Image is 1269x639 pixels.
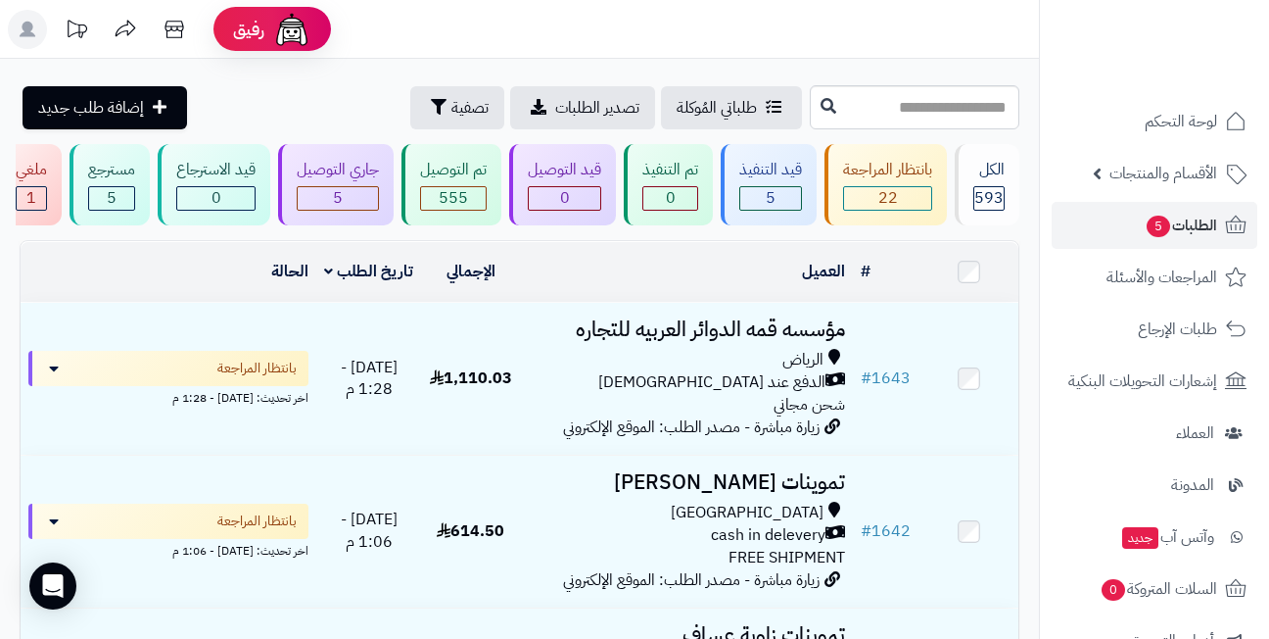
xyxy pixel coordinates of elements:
[510,86,655,129] a: تصدير الطلبات
[711,524,825,547] span: cash in delevery
[177,187,255,210] div: 0
[274,144,398,225] a: جاري التوصيل 5
[1101,578,1126,602] span: 0
[563,416,820,439] span: زيارة مباشرة - مصدر الطلب: الموقع الإلكتروني
[1145,212,1217,239] span: الطلبات
[341,356,398,402] span: [DATE] - 1:28 م
[324,260,413,283] a: تاريخ الطلب
[66,144,154,225] a: مسترجع 5
[563,568,820,592] span: زيارة مباشرة - مصدر الطلب: الموقع الإلكتروني
[1171,471,1214,499] span: المدونة
[677,96,757,120] span: طلباتي المُوكلة
[333,186,343,210] span: 5
[1106,264,1217,291] span: المراجعات والأسئلة
[341,508,398,554] span: [DATE] - 1:06 م
[782,349,823,371] span: الرياض
[1052,98,1257,145] a: لوحة التحكم
[974,186,1004,210] span: 593
[1052,202,1257,249] a: الطلبات5
[1052,410,1257,457] a: العملاء
[529,187,600,210] div: 0
[410,86,504,129] button: تصفية
[529,319,845,341] h3: مؤسسه قمه الدوائر العربيه للتجاره
[1146,215,1171,238] span: 5
[1068,368,1217,395] span: إشعارات التحويلات البنكية
[560,186,570,210] span: 0
[861,519,871,543] span: #
[598,371,825,394] span: الدفع عند [DEMOGRAPHIC_DATA]
[1052,514,1257,561] a: وآتس آبجديد
[26,186,36,210] span: 1
[878,186,898,210] span: 22
[421,187,486,210] div: 555
[973,159,1005,181] div: الكل
[29,563,76,610] div: Open Intercom Messenger
[1176,419,1214,447] span: العملاء
[17,187,46,210] div: 1
[154,144,274,225] a: قيد الاسترجاع 0
[16,159,47,181] div: ملغي
[666,186,676,210] span: 0
[439,186,468,210] span: 555
[555,96,639,120] span: تصدير الطلبات
[1138,316,1217,343] span: طلبات الإرجاع
[861,260,870,283] a: #
[446,260,495,283] a: الإجمالي
[28,386,308,407] div: اخر تحديث: [DATE] - 1:28 م
[420,159,487,181] div: تم التوصيل
[861,367,871,390] span: #
[661,86,802,129] a: طلباتي المُوكلة
[38,96,144,120] span: إضافة طلب جديد
[528,159,601,181] div: قيد التوصيل
[1052,358,1257,405] a: إشعارات التحويلات البنكية
[671,502,823,524] span: [GEOGRAPHIC_DATA]
[1136,21,1250,62] img: logo-2.png
[1100,575,1217,603] span: السلات المتروكة
[1109,160,1217,187] span: الأقسام والمنتجات
[89,187,134,210] div: 5
[728,546,845,569] span: FREE SHIPMENT
[217,512,297,531] span: بانتظار المراجعة
[297,159,379,181] div: جاري التوصيل
[717,144,821,225] a: قيد التنفيذ 5
[23,86,187,129] a: إضافة طلب جديد
[951,144,1023,225] a: الكل593
[505,144,620,225] a: قيد التوصيل 0
[271,260,308,283] a: الحالة
[52,10,101,54] a: تحديثات المنصة
[272,10,311,49] img: ai-face.png
[88,159,135,181] div: مسترجع
[843,159,932,181] div: بانتظار المراجعة
[298,187,378,210] div: 5
[451,96,489,120] span: تصفية
[1052,462,1257,509] a: المدونة
[1052,565,1257,613] a: السلات المتروكة0
[774,393,845,417] span: شحن مجاني
[620,144,717,225] a: تم التنفيذ 0
[176,159,256,181] div: قيد الاسترجاع
[1120,523,1214,551] span: وآتس آب
[107,186,117,210] span: 5
[217,359,297,378] span: بانتظار المراجعة
[233,18,264,41] span: رفيق
[1052,254,1257,301] a: المراجعات والأسئلة
[802,260,845,283] a: العميل
[437,519,504,543] span: 614.50
[430,367,512,390] span: 1,110.03
[643,187,697,210] div: 0
[1122,527,1158,549] span: جديد
[861,367,911,390] a: #1643
[398,144,505,225] a: تم التوصيل 555
[1052,306,1257,353] a: طلبات الإرجاع
[844,187,931,210] div: 22
[861,519,911,543] a: #1642
[529,471,845,494] h3: تموينات [PERSON_NAME]
[28,539,308,560] div: اخر تحديث: [DATE] - 1:06 م
[766,186,775,210] span: 5
[211,186,221,210] span: 0
[739,159,802,181] div: قيد التنفيذ
[821,144,951,225] a: بانتظار المراجعة 22
[642,159,698,181] div: تم التنفيذ
[740,187,801,210] div: 5
[1145,108,1217,135] span: لوحة التحكم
